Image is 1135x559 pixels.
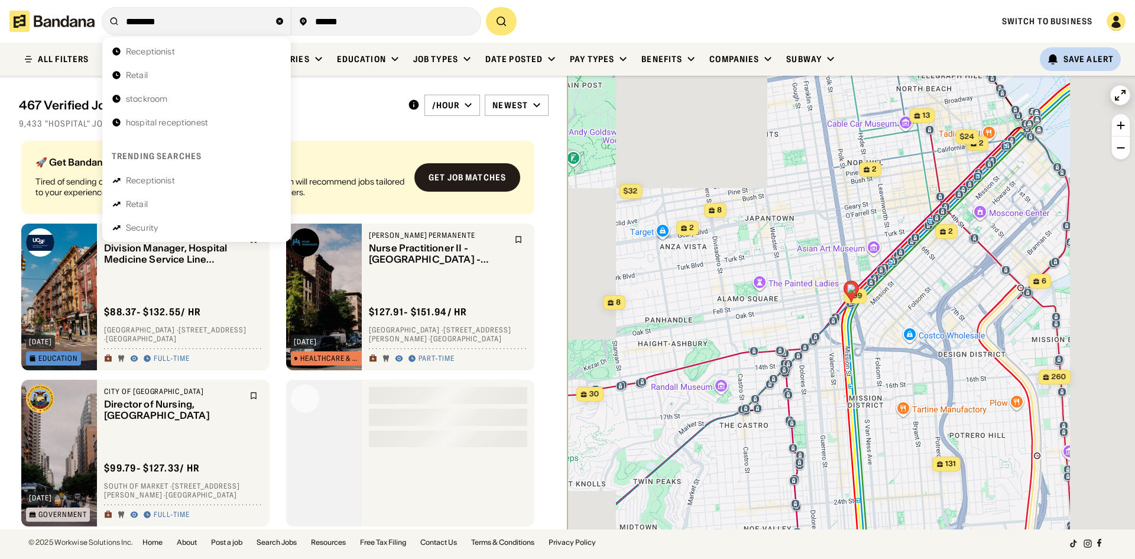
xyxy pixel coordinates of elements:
[492,100,528,111] div: Newest
[1052,372,1066,382] span: 260
[337,54,386,64] div: Education
[177,539,197,546] a: About
[923,111,930,121] span: 13
[104,325,262,344] div: [GEOGRAPHIC_DATA] · [STREET_ADDRESS] · [GEOGRAPHIC_DATA]
[948,227,953,237] span: 2
[38,55,89,63] div: ALL FILTERS
[872,164,877,175] span: 2
[38,511,87,518] div: Government
[38,355,78,362] div: Education
[369,231,507,240] div: [PERSON_NAME] Permanente
[624,186,638,195] span: $32
[300,355,362,362] div: Healthcare & Mental Health
[19,136,549,529] div: grid
[154,510,190,520] div: Full-time
[35,157,405,167] div: 🚀 Get Bandana Matched (100% Free)
[112,151,202,161] div: Trending searches
[257,539,297,546] a: Search Jobs
[1063,54,1114,64] div: Save Alert
[104,243,242,265] div: Division Manager, Hospital Medicine Service Line Director, Medicine Service
[9,11,95,32] img: Bandana logotype
[35,176,405,198] div: Tired of sending out endless job applications? Bandana Match Team will recommend jobs tailored to...
[369,306,468,318] div: $ 127.91 - $151.94 / hr
[641,54,682,64] div: Benefits
[616,298,621,308] span: 8
[104,462,200,474] div: $ 99.79 - $127.33 / hr
[291,228,319,257] img: Kaiser Permanente logo
[126,224,158,232] div: Security
[360,539,406,546] a: Free Tax Filing
[369,325,527,344] div: [GEOGRAPHIC_DATA] · [STREET_ADDRESS][PERSON_NAME] · [GEOGRAPHIC_DATA]
[104,306,201,318] div: $ 88.37 - $132.55 / hr
[419,354,455,364] div: Part-time
[709,54,759,64] div: Companies
[104,399,242,421] div: Director of Nursing, [GEOGRAPHIC_DATA]
[485,54,543,64] div: Date Posted
[471,539,534,546] a: Terms & Conditions
[294,338,317,345] div: [DATE]
[717,205,722,215] span: 8
[154,354,190,364] div: Full-time
[126,200,148,208] div: Retail
[413,54,458,64] div: Job Types
[432,100,460,111] div: /hour
[19,118,549,129] div: 9,433 "hospital" jobs on [DOMAIN_NAME]
[26,384,54,413] img: City of San Francisco logo
[126,95,167,103] div: stockroom
[26,228,54,257] img: University of California San Francisco (UCSF) logo
[420,539,457,546] a: Contact Us
[28,539,133,546] div: © 2025 Workwise Solutions Inc.
[19,98,398,112] div: 467 Verified Jobs
[945,459,956,469] span: 131
[429,173,506,182] div: Get job matches
[960,132,974,141] span: $24
[104,482,262,500] div: South of Market · [STREET_ADDRESS][PERSON_NAME] · [GEOGRAPHIC_DATA]
[786,54,822,64] div: Subway
[1042,276,1046,286] span: 6
[570,54,614,64] div: Pay Types
[29,495,52,502] div: [DATE]
[689,223,694,233] span: 2
[126,118,208,127] div: hospital receptionest
[126,47,175,56] div: Receptionist
[1002,16,1092,27] a: Switch to Business
[126,176,175,185] div: Receptionist
[211,539,242,546] a: Post a job
[549,539,596,546] a: Privacy Policy
[104,387,242,396] div: City of [GEOGRAPHIC_DATA]
[142,539,163,546] a: Home
[311,539,346,546] a: Resources
[126,71,148,79] div: Retail
[979,138,984,148] span: 2
[589,389,599,399] span: 30
[369,243,507,265] div: Nurse Practitioner II - [GEOGRAPHIC_DATA] - Obstetrics/Gyn-Reproductive Endocrinology (On/Call)
[29,338,52,345] div: [DATE]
